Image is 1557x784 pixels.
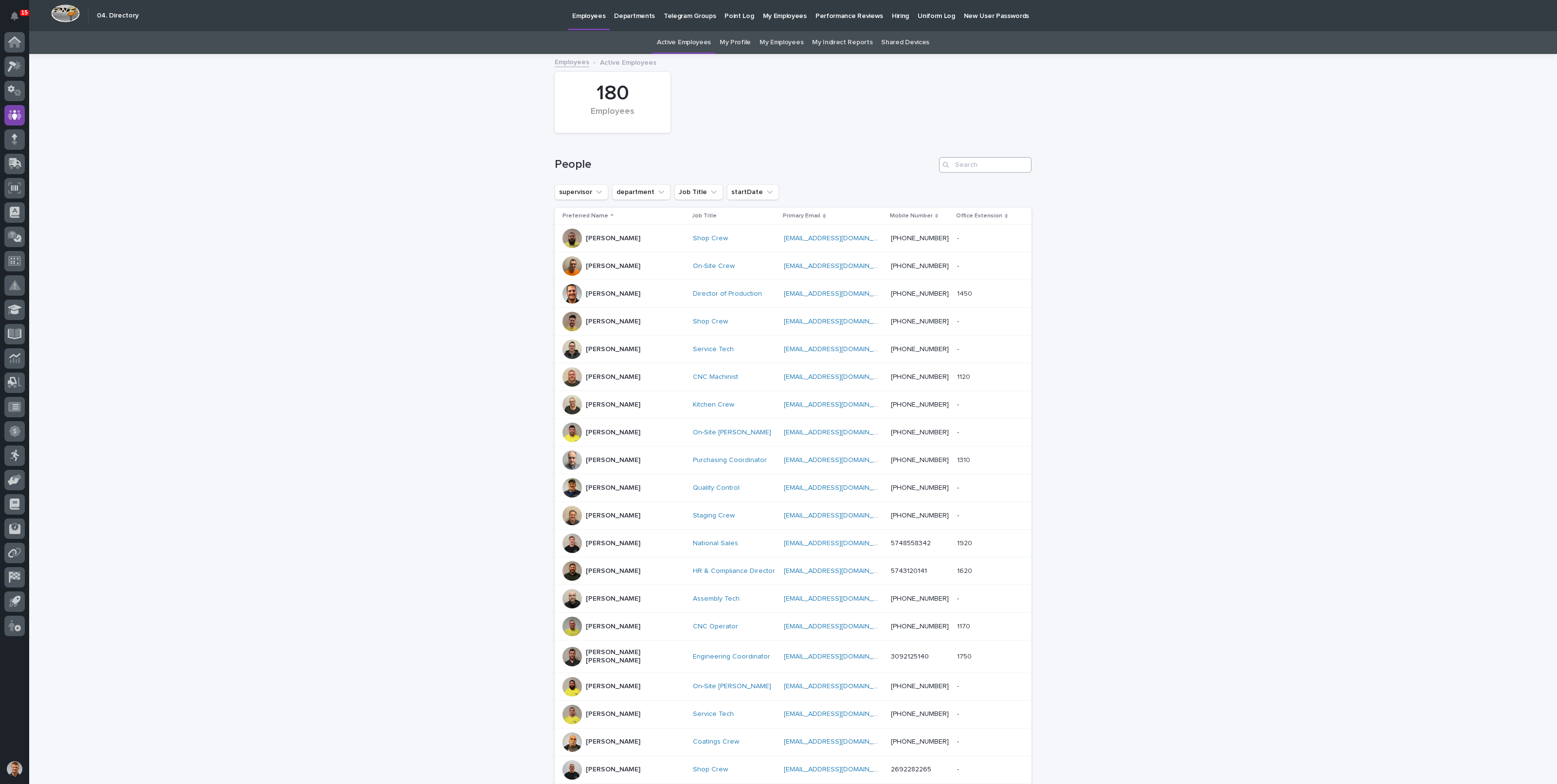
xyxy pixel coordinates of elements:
[693,623,738,631] a: CNC Operator
[784,512,894,519] a: [EMAIL_ADDRESS][DOMAIN_NAME]
[957,736,961,746] p: -
[891,540,931,547] a: 5748558342
[555,252,1032,280] tr: [PERSON_NAME]On-Site Crew [EMAIL_ADDRESS][DOMAIN_NAME] [PHONE_NUMBER]--
[693,456,767,464] a: Purchasing Coordinator
[784,346,894,353] a: [EMAIL_ADDRESS][DOMAIN_NAME]
[693,653,770,661] a: Engineering Coordinator
[693,401,734,409] a: Kitchen Crew
[891,374,949,380] a: [PHONE_NUMBER]
[571,107,654,127] div: Employees
[600,56,656,67] p: Active Employees
[693,234,728,243] a: Shop Crew
[555,446,1032,474] tr: [PERSON_NAME]Purchasing Coordinator [EMAIL_ADDRESS][DOMAIN_NAME] [PHONE_NUMBER]13101310
[784,738,894,745] a: [EMAIL_ADDRESS][DOMAIN_NAME]
[586,595,640,603] p: [PERSON_NAME]
[555,700,1032,728] tr: [PERSON_NAME]Service Tech [EMAIL_ADDRESS][DOMAIN_NAME] [PHONE_NUMBER]--
[881,31,929,54] a: Shared Devices
[891,484,949,491] a: [PHONE_NUMBER]
[586,710,640,718] p: [PERSON_NAME]
[891,711,949,717] a: [PHONE_NUMBER]
[692,211,717,221] p: Job Title
[957,454,972,464] p: 1310
[720,31,751,54] a: My Profile
[586,738,640,746] p: [PERSON_NAME]
[693,290,762,298] a: Director of Production
[727,184,779,200] button: startDate
[586,234,640,243] p: [PERSON_NAME]
[693,567,775,575] a: HR & Compliance Director
[586,623,640,631] p: [PERSON_NAME]
[957,427,961,437] p: -
[693,766,728,774] a: Shop Crew
[784,711,894,717] a: [EMAIL_ADDRESS][DOMAIN_NAME]
[891,568,927,574] a: 5743120141
[784,401,894,408] a: [EMAIL_ADDRESS][DOMAIN_NAME]
[784,623,894,630] a: [EMAIL_ADDRESS][DOMAIN_NAME]
[555,419,1032,446] tr: [PERSON_NAME]On-Site [PERSON_NAME] [EMAIL_ADDRESS][DOMAIN_NAME] [PHONE_NUMBER]--
[586,682,640,691] p: [PERSON_NAME]
[555,728,1032,756] tr: [PERSON_NAME]Coatings Crew [EMAIL_ADDRESS][DOMAIN_NAME] [PHONE_NUMBER]--
[957,288,974,298] p: 1450
[555,308,1032,336] tr: [PERSON_NAME]Shop Crew [EMAIL_ADDRESS][DOMAIN_NAME] [PHONE_NUMBER]--
[555,158,935,172] h1: People
[957,260,961,270] p: -
[586,456,640,464] p: [PERSON_NAME]
[957,510,961,520] p: -
[555,184,608,200] button: supervisor
[693,539,738,548] a: National Sales
[891,457,949,463] a: [PHONE_NUMBER]
[957,593,961,603] p: -
[693,738,739,746] a: Coatings Crew
[693,682,771,691] a: On-Site [PERSON_NAME]
[555,474,1032,502] tr: [PERSON_NAME]Quality Control [EMAIL_ADDRESS][DOMAIN_NAME] [PHONE_NUMBER]--
[957,343,961,354] p: -
[956,211,1002,221] p: Office Extension
[891,290,949,297] a: [PHONE_NUMBER]
[891,653,929,660] a: 3092125140
[586,318,640,326] p: [PERSON_NAME]
[891,235,949,242] a: [PHONE_NUMBER]
[555,225,1032,252] tr: [PERSON_NAME]Shop Crew [EMAIL_ADDRESS][DOMAIN_NAME] [PHONE_NUMBER]--
[51,4,80,22] img: Workspace Logo
[586,512,640,520] p: [PERSON_NAME]
[555,363,1032,391] tr: [PERSON_NAME]CNC Machinist [EMAIL_ADDRESS][DOMAIN_NAME] [PHONE_NUMBER]11201120
[555,641,1032,673] tr: [PERSON_NAME] [PERSON_NAME]Engineering Coordinator [EMAIL_ADDRESS][DOMAIN_NAME] 309212514017501750
[957,316,961,326] p: -
[657,31,711,54] a: Active Employees
[21,9,28,16] p: 15
[562,211,608,221] p: Preferred Name
[784,484,894,491] a: [EMAIL_ADDRESS][DOMAIN_NAME]
[891,318,949,325] a: [PHONE_NUMBER]
[555,502,1032,530] tr: [PERSON_NAME]Staging Crew [EMAIL_ADDRESS][DOMAIN_NAME] [PHONE_NUMBER]--
[784,540,894,547] a: [EMAIL_ADDRESS][DOMAIN_NAME]
[957,680,961,691] p: -
[693,428,771,437] a: On-Site [PERSON_NAME]
[586,648,683,665] p: [PERSON_NAME] [PERSON_NAME]
[784,457,894,463] a: [EMAIL_ADDRESS][DOMAIN_NAME]
[891,623,949,630] a: [PHONE_NUMBER]
[612,184,670,200] button: department
[891,595,949,602] a: [PHONE_NUMBER]
[693,710,734,718] a: Service Tech
[784,263,894,269] a: [EMAIL_ADDRESS][DOMAIN_NAME]
[784,568,894,574] a: [EMAIL_ADDRESS][DOMAIN_NAME]
[12,12,25,27] div: Notifications15
[957,371,972,381] p: 1120
[4,759,25,779] button: users-avatar
[586,766,640,774] p: [PERSON_NAME]
[586,401,640,409] p: [PERSON_NAME]
[784,318,894,325] a: [EMAIL_ADDRESS][DOMAIN_NAME]
[939,157,1032,173] div: Search
[674,184,723,200] button: Job Title
[693,345,734,354] a: Service Tech
[957,399,961,409] p: -
[693,595,740,603] a: Assembly Tech
[957,565,974,575] p: 1620
[784,235,894,242] a: [EMAIL_ADDRESS][DOMAIN_NAME]
[760,31,803,54] a: My Employees
[957,482,961,492] p: -
[957,537,974,548] p: 1920
[555,557,1032,585] tr: [PERSON_NAME]HR & Compliance Director [EMAIL_ADDRESS][DOMAIN_NAME] 574312014116201620
[555,613,1032,641] tr: [PERSON_NAME]CNC Operator [EMAIL_ADDRESS][DOMAIN_NAME] [PHONE_NUMBER]11701170
[555,585,1032,613] tr: [PERSON_NAME]Assembly Tech [EMAIL_ADDRESS][DOMAIN_NAME] [PHONE_NUMBER]--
